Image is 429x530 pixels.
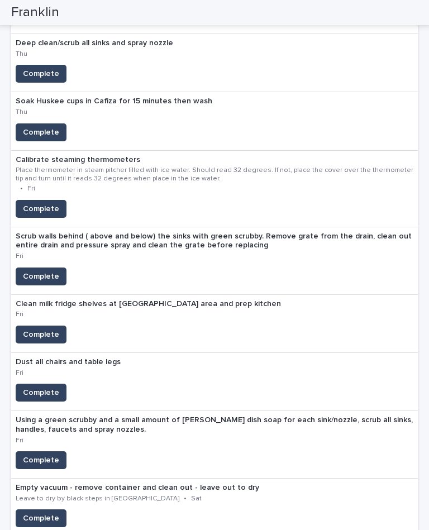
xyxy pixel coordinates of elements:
button: Complete [16,509,66,527]
span: Complete [23,329,59,340]
button: Complete [16,451,66,469]
p: Thu [16,50,27,58]
p: Using a green scrubby and a small amount of [PERSON_NAME] dish soap for each sink/nozzle, scrub a... [16,416,413,434]
p: • [184,495,187,503]
p: Soak Huskee cups in Cafiza for 15 minutes then wash [16,97,224,106]
span: Complete [23,455,59,466]
span: Complete [23,68,59,79]
h2: Franklin [11,4,59,21]
a: Soak Huskee cups in Cafiza for 15 minutes then washThuComplete [11,92,418,150]
span: Complete [23,387,59,398]
button: Complete [16,268,66,285]
button: Complete [16,326,66,343]
p: Scrub walls behind ( above and below) the sinks with green scrubby. Remove grate from the drain, ... [16,232,413,251]
button: Complete [16,123,66,141]
p: Fri [27,185,35,193]
a: Calibrate steaming thermometersPlace thermometer in steam pitcher filled with ice water. Should r... [11,151,418,227]
a: Using a green scrubby and a small amount of [PERSON_NAME] dish soap for each sink/nozzle, scrub a... [11,411,418,479]
p: Fri [16,252,23,260]
span: Complete [23,513,59,524]
a: Dust all chairs and table legsFriComplete [11,353,418,411]
p: Calibrate steaming thermometers [16,155,413,165]
p: Thu [16,108,27,116]
p: Leave to dry by black steps in [GEOGRAPHIC_DATA] [16,495,179,503]
span: Complete [23,127,59,138]
p: Sat [191,495,202,503]
p: • [20,185,23,193]
button: Complete [16,384,66,402]
button: Complete [16,200,66,218]
span: Complete [23,203,59,214]
a: Scrub walls behind ( above and below) the sinks with green scrubby. Remove grate from the drain, ... [11,227,418,295]
p: Empty vacuum - remove container and clean out - leave out to dry [16,483,413,493]
p: Place thermometer in steam pitcher filled with ice water. Should read 32 degrees. If not, place t... [16,166,413,183]
p: Fri [16,369,23,377]
button: Complete [16,65,66,83]
p: Fri [16,311,23,318]
p: Fri [16,437,23,445]
p: Dust all chairs and table legs [16,357,128,367]
a: Deep clean/scrub all sinks and spray nozzleThuComplete [11,34,418,92]
p: Clean milk fridge shelves at [GEOGRAPHIC_DATA] area and prep kitchen [16,299,289,309]
a: Clean milk fridge shelves at [GEOGRAPHIC_DATA] area and prep kitchenFriComplete [11,295,418,353]
span: Complete [23,271,59,282]
p: Deep clean/scrub all sinks and spray nozzle [16,39,185,48]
